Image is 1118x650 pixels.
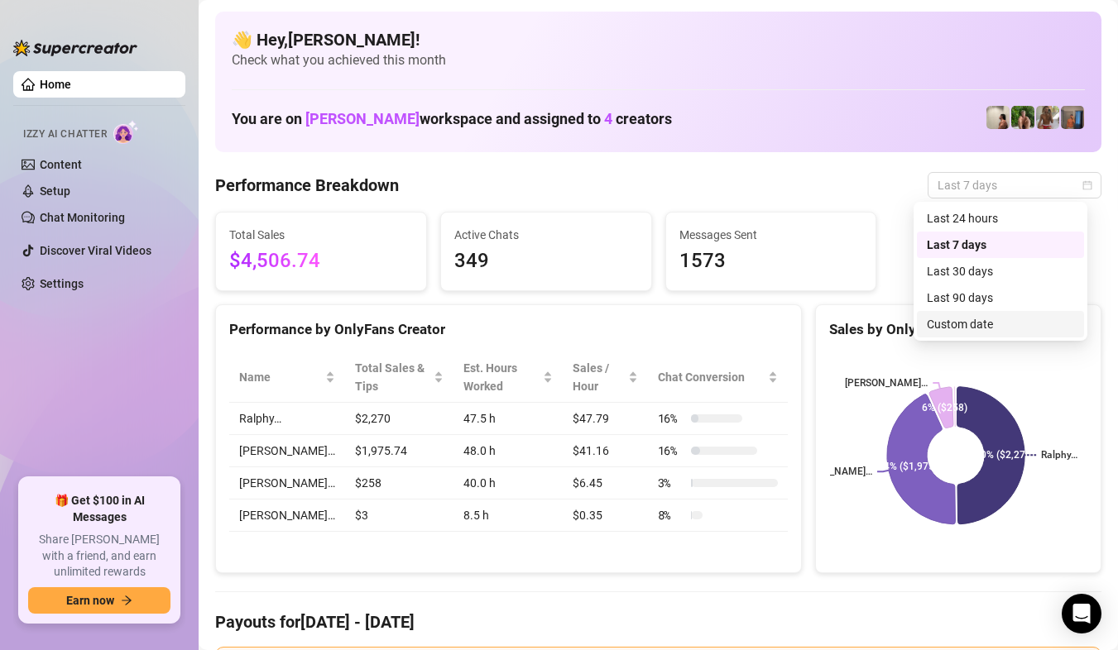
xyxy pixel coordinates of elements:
[658,409,684,428] span: 16 %
[927,315,1074,333] div: Custom date
[679,246,863,277] span: 1573
[829,318,1087,341] div: Sales by OnlyFans Creator
[453,435,563,467] td: 48.0 h
[305,110,420,127] span: [PERSON_NAME]
[463,359,540,395] div: Est. Hours Worked
[229,352,345,403] th: Name
[454,226,638,244] span: Active Chats
[1036,106,1059,129] img: Nathaniel
[1082,180,1092,190] span: calendar
[563,467,648,499] td: $6.45
[28,493,170,525] span: 🎁 Get $100 in AI Messages
[453,467,563,499] td: 40.0 h
[113,120,139,144] img: AI Chatter
[28,532,170,581] span: Share [PERSON_NAME] with a friend, and earn unlimited rewards
[232,28,1085,51] h4: 👋 Hey, [PERSON_NAME] !
[845,377,928,389] text: [PERSON_NAME]…
[927,262,1074,280] div: Last 30 days
[938,173,1092,198] span: Last 7 days
[1041,450,1077,461] text: Ralphy…
[345,467,453,499] td: $258
[229,403,345,435] td: Ralphy…
[658,474,684,492] span: 3 %
[40,184,70,198] a: Setup
[40,78,71,91] a: Home
[453,403,563,435] td: 47.5 h
[345,435,453,467] td: $1,975.74
[658,368,765,386] span: Chat Conversion
[345,403,453,435] td: $2,270
[40,211,125,224] a: Chat Monitoring
[563,435,648,467] td: $41.16
[679,226,863,244] span: Messages Sent
[573,359,625,395] span: Sales / Hour
[23,127,107,142] span: Izzy AI Chatter
[658,442,684,460] span: 16 %
[229,499,345,532] td: [PERSON_NAME]…
[66,594,114,607] span: Earn now
[232,51,1085,69] span: Check what you achieved this month
[215,610,1101,633] h4: Payouts for [DATE] - [DATE]
[13,40,137,56] img: logo-BBDzfeDw.svg
[1011,106,1034,129] img: Nathaniel
[40,244,151,257] a: Discover Viral Videos
[563,403,648,435] td: $47.79
[648,352,788,403] th: Chat Conversion
[563,352,648,403] th: Sales / Hour
[229,226,413,244] span: Total Sales
[917,258,1084,284] div: Last 30 days
[229,435,345,467] td: [PERSON_NAME]…
[789,466,872,478] text: [PERSON_NAME]…
[239,368,322,386] span: Name
[986,106,1010,129] img: Ralphy
[40,277,84,290] a: Settings
[453,499,563,532] td: 8.5 h
[121,595,132,606] span: arrow-right
[927,236,1074,254] div: Last 7 days
[917,311,1084,337] div: Custom date
[345,352,453,403] th: Total Sales & Tips
[229,467,345,499] td: [PERSON_NAME]…
[454,246,638,277] span: 349
[355,359,430,395] span: Total Sales & Tips
[927,209,1074,227] div: Last 24 hours
[917,284,1084,311] div: Last 90 days
[604,110,612,127] span: 4
[229,318,788,341] div: Performance by OnlyFans Creator
[917,205,1084,232] div: Last 24 hours
[345,499,453,532] td: $3
[215,174,399,197] h4: Performance Breakdown
[40,158,82,171] a: Content
[917,232,1084,258] div: Last 7 days
[229,246,413,277] span: $4,506.74
[927,289,1074,307] div: Last 90 days
[232,110,672,128] h1: You are on workspace and assigned to creators
[1062,594,1101,633] div: Open Intercom Messenger
[658,506,684,524] span: 8 %
[563,499,648,532] td: $0.35
[28,587,170,614] button: Earn nowarrow-right
[1061,106,1084,129] img: Wayne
